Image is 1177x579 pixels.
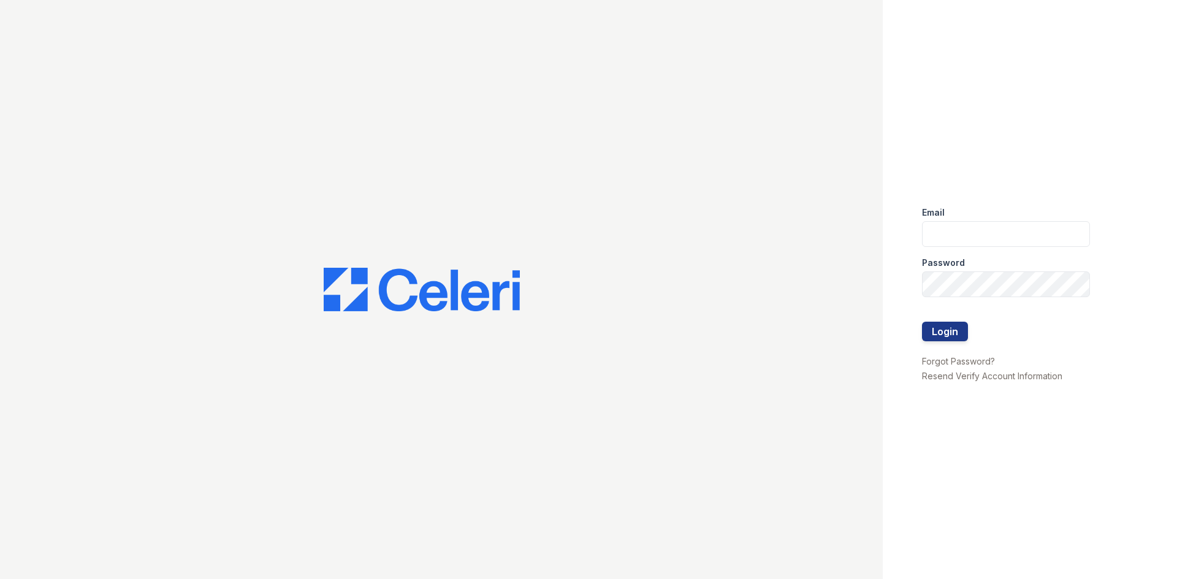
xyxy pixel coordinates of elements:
[922,371,1062,381] a: Resend Verify Account Information
[324,268,520,312] img: CE_Logo_Blue-a8612792a0a2168367f1c8372b55b34899dd931a85d93a1a3d3e32e68fde9ad4.png
[922,322,968,341] button: Login
[922,206,945,219] label: Email
[922,356,995,366] a: Forgot Password?
[922,257,965,269] label: Password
